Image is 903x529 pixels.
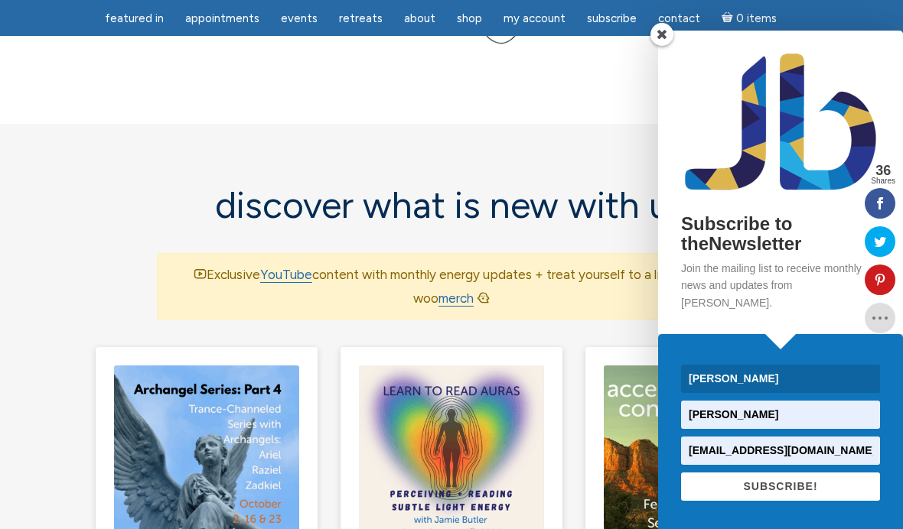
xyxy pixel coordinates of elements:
span: Shares [871,177,895,185]
input: Email [681,437,880,465]
span: Retreats [339,11,383,25]
input: First Name [681,365,880,393]
span: Appointments [185,11,259,25]
span: Events [281,11,318,25]
span: About [404,11,435,25]
p: Join the mailing list to receive monthly news and updates from [PERSON_NAME]. [681,260,880,311]
a: Events [272,4,327,34]
span: 36 [871,164,895,177]
a: Retreats [330,4,392,34]
a: merch [438,290,474,307]
a: Contact [649,4,709,34]
h2: Subscribe to theNewsletter [681,214,880,255]
span: Shop [457,11,482,25]
span: 0 items [736,13,777,24]
a: About [395,4,445,34]
span: SUBSCRIBE! [743,480,817,492]
i: Cart [722,11,736,25]
h2: discover what is new with us [157,185,746,226]
a: YouTube [260,267,312,283]
a: Subscribe [578,4,646,34]
a: Shop [448,4,491,34]
button: SUBSCRIBE! [681,472,880,501]
a: Cart0 items [712,2,786,34]
input: Last Name [681,401,880,429]
a: featured in [96,4,173,34]
a: Appointments [176,4,269,34]
span: Subscribe [587,11,637,25]
span: Contact [658,11,700,25]
div: Exclusive content with monthly energy updates + treat yourself to a little woo woo [157,253,746,320]
a: My Account [494,4,575,34]
span: featured in [105,11,164,25]
span: My Account [504,11,566,25]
